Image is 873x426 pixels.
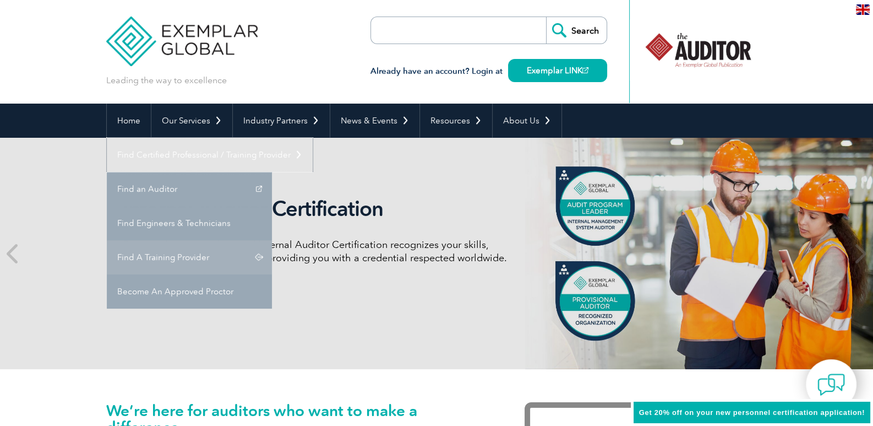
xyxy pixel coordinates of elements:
[856,4,870,15] img: en
[107,138,313,172] a: Find Certified Professional / Training Provider
[123,238,536,265] p: Discover how our redesigned Internal Auditor Certification recognizes your skills, achievements, ...
[582,67,588,73] img: open_square.png
[107,172,272,206] a: Find an Auditor
[817,371,845,398] img: contact-chat.png
[639,408,865,417] span: Get 20% off on your new personnel certification application!
[508,59,607,82] a: Exemplar LINK
[107,104,151,138] a: Home
[330,104,419,138] a: News & Events
[107,274,272,309] a: Become An Approved Proctor
[420,104,492,138] a: Resources
[123,196,536,222] h2: Internal Auditor Certification
[370,64,607,78] h3: Already have an account? Login at
[107,206,272,240] a: Find Engineers & Technicians
[546,17,607,44] input: Search
[233,104,330,138] a: Industry Partners
[493,104,561,138] a: About Us
[107,240,272,274] a: Find A Training Provider
[106,74,227,87] p: Leading the way to excellence
[151,104,232,138] a: Our Services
